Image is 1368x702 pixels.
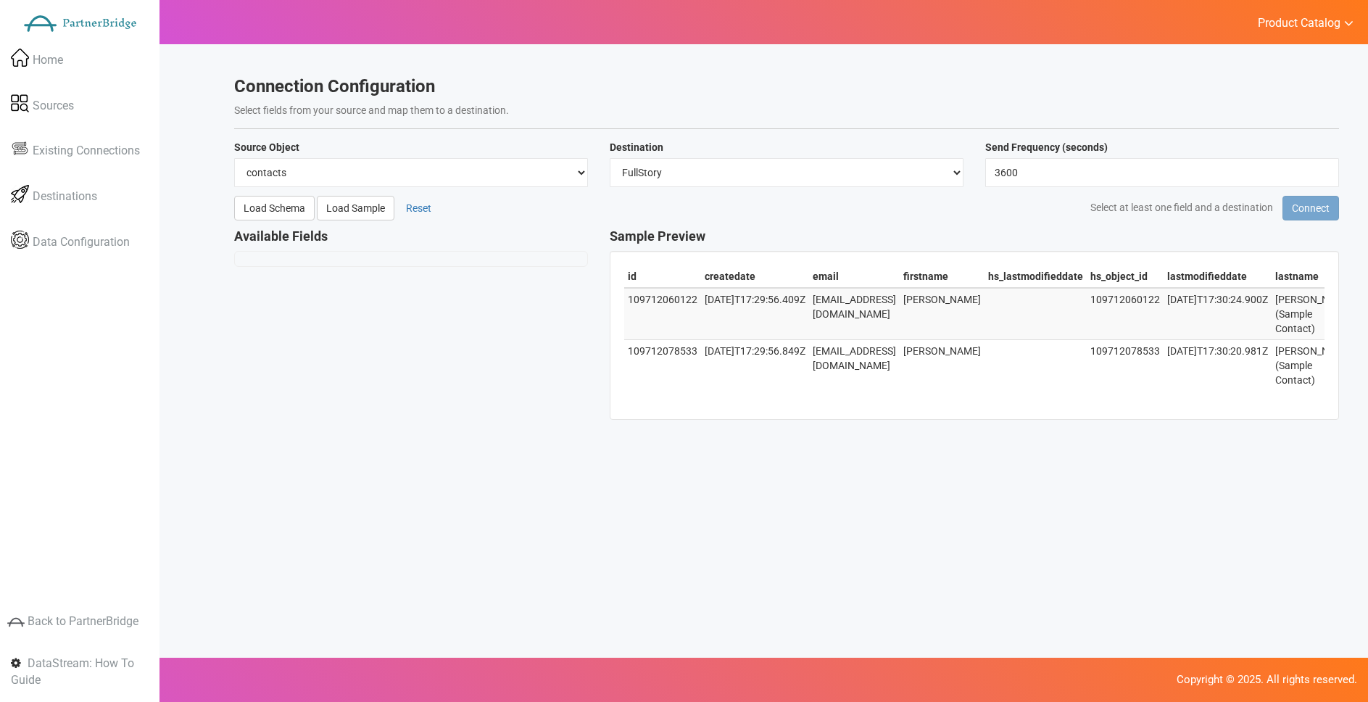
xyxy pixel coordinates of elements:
th: email [809,265,900,288]
span: Select at least one field and a destination [1090,202,1273,213]
td: [PERSON_NAME] (Sample Contact) [1272,288,1356,340]
p: Copyright © 2025. All rights reserved. [11,672,1357,687]
th: lastmodifieddate [1164,265,1272,288]
label: Send Frequency (seconds) [985,140,1108,154]
h4: Available Fields [234,229,588,244]
td: [EMAIL_ADDRESS][DOMAIN_NAME] [809,340,900,392]
td: 109712078533 [624,340,701,392]
th: lastname [1272,265,1356,288]
span: Product Catalog [1258,16,1340,30]
span: Back to PartnerBridge [28,615,138,629]
button: Load Sample [317,196,394,220]
span: Sources [33,97,74,114]
td: [PERSON_NAME] (Sample Contact) [1272,340,1356,392]
span: Existing Connections [33,143,140,160]
span: DataStream: How To Guide [11,656,134,687]
span: Destinations [33,189,97,205]
th: firstname [900,265,984,288]
td: [PERSON_NAME] [900,340,984,392]
td: [PERSON_NAME] [900,288,984,340]
a: Product Catalog [1242,12,1354,32]
span: Home [33,51,63,68]
span: Data Configuration [33,234,130,251]
td: [DATE]T17:29:56.849Z [701,340,809,392]
td: [DATE]T17:30:24.900Z [1164,288,1272,340]
td: [DATE]T17:30:20.981Z [1164,340,1272,392]
h3: Connection Configuration [234,77,1339,96]
td: 109712060122 [1087,288,1164,340]
h4: Sample Preview [610,229,1339,244]
th: hs_object_id [1087,265,1164,288]
button: Connect [1282,196,1339,220]
label: Destination [610,140,663,154]
td: [DATE]T17:29:56.409Z [701,288,809,340]
th: id [624,265,701,288]
td: 109712078533 [1087,340,1164,392]
button: Load Schema [234,196,315,220]
td: [EMAIL_ADDRESS][DOMAIN_NAME] [809,288,900,340]
label: Source Object [234,140,299,154]
th: hs_lastmodifieddate [984,265,1087,288]
img: greyIcon.png [7,614,25,631]
th: createdate [701,265,809,288]
td: 109712060122 [624,288,701,340]
button: Reset [397,196,441,220]
p: Select fields from your source and map them to a destination. [234,103,1339,117]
